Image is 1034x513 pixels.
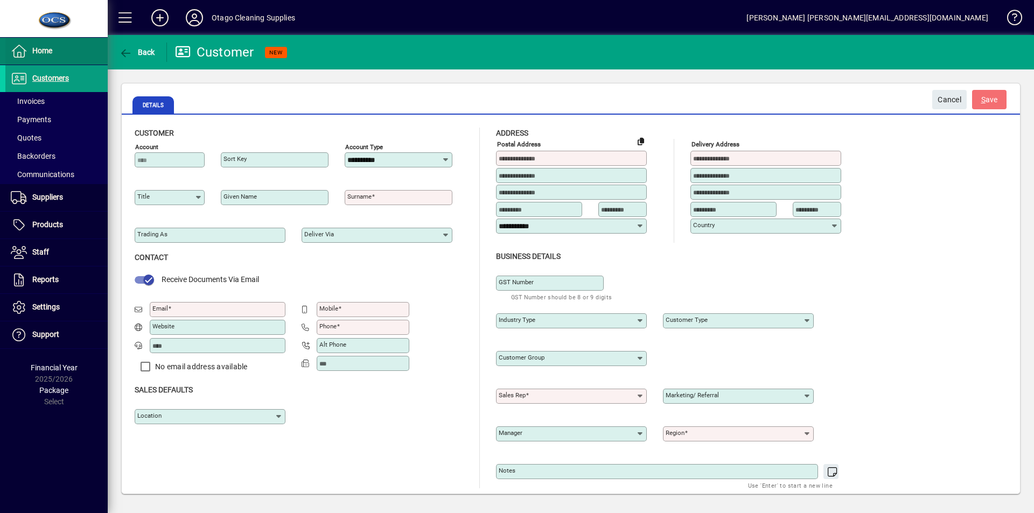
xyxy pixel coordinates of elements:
[981,95,986,104] span: S
[119,48,155,57] span: Back
[319,341,346,348] mat-label: Alt Phone
[5,294,108,321] a: Settings
[32,220,63,229] span: Products
[632,132,649,150] button: Copy to Delivery address
[269,49,283,56] span: NEW
[212,9,295,26] div: Otago Cleaning Supplies
[135,129,174,137] span: Customer
[932,90,967,109] button: Cancel
[5,165,108,184] a: Communications
[496,129,528,137] span: Address
[137,412,162,419] mat-label: Location
[32,46,52,55] span: Home
[319,322,337,330] mat-label: Phone
[499,278,534,286] mat-label: GST Number
[5,147,108,165] a: Backorders
[499,354,544,361] mat-label: Customer group
[32,248,49,256] span: Staff
[5,110,108,129] a: Payments
[135,143,158,151] mat-label: Account
[666,316,708,324] mat-label: Customer type
[981,91,998,109] span: ave
[32,193,63,201] span: Suppliers
[223,155,247,163] mat-label: Sort key
[31,363,78,372] span: Financial Year
[11,115,51,124] span: Payments
[135,385,193,394] span: Sales defaults
[693,221,715,229] mat-label: Country
[162,275,259,284] span: Receive Documents Via Email
[499,429,522,437] mat-label: Manager
[5,212,108,238] a: Products
[499,316,535,324] mat-label: Industry type
[152,305,168,312] mat-label: Email
[143,8,177,27] button: Add
[5,38,108,65] a: Home
[152,322,174,330] mat-label: Website
[748,479,833,491] mat-hint: Use 'Enter' to start a new line
[135,253,168,262] span: Contact
[11,133,41,142] span: Quotes
[5,129,108,147] a: Quotes
[11,170,74,179] span: Communications
[39,386,68,395] span: Package
[999,2,1021,37] a: Knowledge Base
[746,9,988,26] div: [PERSON_NAME] [PERSON_NAME][EMAIL_ADDRESS][DOMAIN_NAME]
[5,184,108,211] a: Suppliers
[5,266,108,293] a: Reports
[175,44,254,61] div: Customer
[137,230,167,238] mat-label: Trading as
[11,97,45,106] span: Invoices
[177,8,212,27] button: Profile
[32,303,60,311] span: Settings
[666,391,719,399] mat-label: Marketing/ Referral
[32,330,59,339] span: Support
[345,143,383,151] mat-label: Account Type
[32,74,69,82] span: Customers
[666,429,684,437] mat-label: Region
[5,239,108,266] a: Staff
[153,361,248,372] label: No email address available
[496,252,561,261] span: Business details
[132,96,174,114] span: Details
[319,305,338,312] mat-label: Mobile
[5,92,108,110] a: Invoices
[108,43,167,62] app-page-header-button: Back
[5,321,108,348] a: Support
[499,391,526,399] mat-label: Sales rep
[347,193,372,200] mat-label: Surname
[116,43,158,62] button: Back
[304,230,334,238] mat-label: Deliver via
[137,193,150,200] mat-label: Title
[938,91,961,109] span: Cancel
[32,275,59,284] span: Reports
[223,193,257,200] mat-label: Given name
[511,291,612,303] mat-hint: GST Number should be 8 or 9 digits
[972,90,1007,109] button: Save
[499,467,515,474] mat-label: Notes
[11,152,55,160] span: Backorders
